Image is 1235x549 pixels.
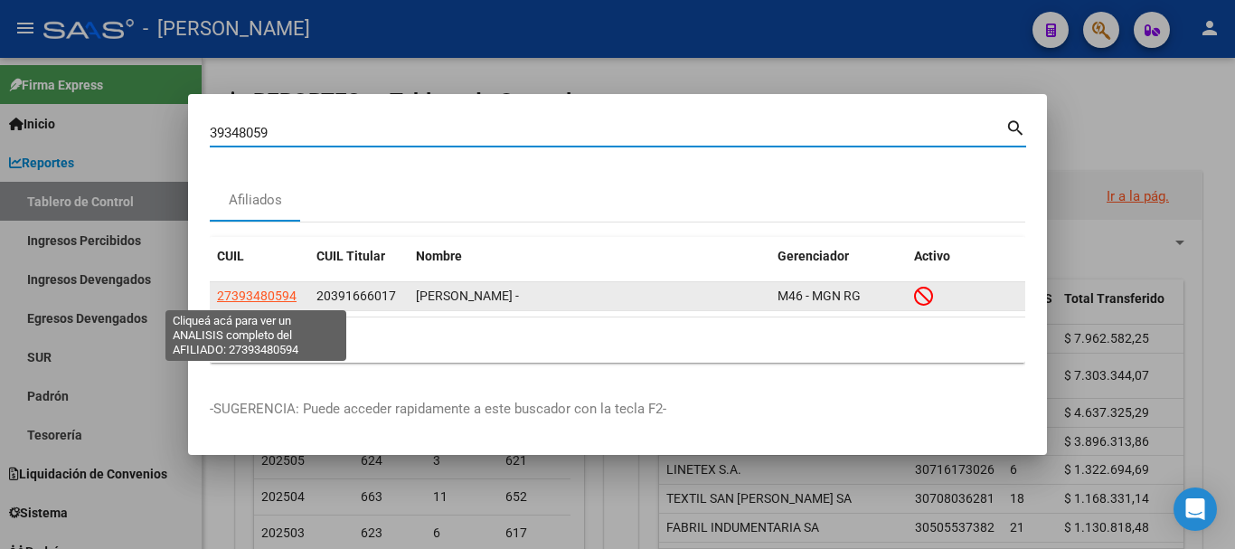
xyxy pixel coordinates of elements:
mat-icon: search [1005,116,1026,137]
datatable-header-cell: Nombre [409,237,770,276]
div: [PERSON_NAME] - [416,286,763,307]
span: CUIL [217,249,244,263]
span: 27393480594 [217,289,297,303]
span: CUIL Titular [316,249,385,263]
span: M46 - MGN RG [778,289,861,303]
div: Afiliados [229,190,282,211]
datatable-header-cell: CUIL [210,237,309,276]
p: -SUGERENCIA: Puede acceder rapidamente a este buscador con la tecla F2- [210,399,1025,420]
span: Activo [914,249,950,263]
datatable-header-cell: Gerenciador [770,237,907,276]
datatable-header-cell: CUIL Titular [309,237,409,276]
div: Open Intercom Messenger [1174,487,1217,531]
span: 20391666017 [316,289,396,303]
span: Gerenciador [778,249,849,263]
span: Nombre [416,249,462,263]
datatable-header-cell: Activo [907,237,1025,276]
div: 1 total [210,317,1025,363]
